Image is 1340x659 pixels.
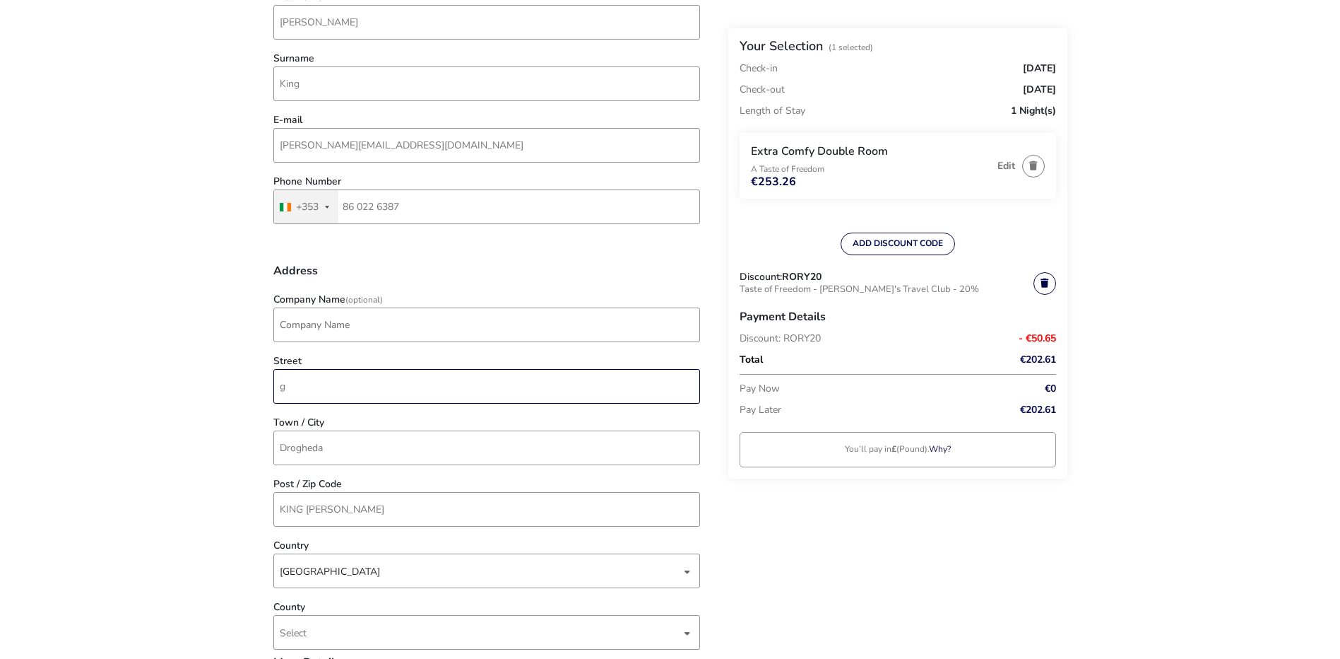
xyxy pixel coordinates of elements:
[740,300,1056,334] h3: Payment Details
[273,541,309,551] label: Country
[1020,405,1056,415] span: €202.61
[296,202,319,212] div: +353
[273,431,700,465] input: town
[740,100,805,122] p: Length of Stay
[1020,355,1056,365] span: €202.61
[273,356,302,366] label: Street
[273,128,700,163] input: email
[740,282,1033,300] p: Taste of Freedom - [PERSON_NAME]'s Travel Club - 20%
[929,443,951,455] a: Why?
[280,616,681,649] span: Select
[740,64,778,74] p: Check-in
[740,400,992,421] p: Pay Later
[891,443,896,455] strong: £
[684,619,691,647] div: dropdown trigger
[273,479,342,489] label: Post / Zip Code
[740,349,992,371] p: Total
[751,176,796,187] span: €253.26
[684,558,691,585] div: dropdown trigger
[273,626,700,640] p-dropdown: County
[782,272,822,282] h3: RORY20
[273,308,700,342] input: company
[273,492,700,527] input: post
[841,233,955,255] button: ADD DISCOUNT CODE
[273,418,324,428] label: Town / City
[273,295,383,305] label: Company Name
[273,265,700,288] h3: Address
[740,272,782,282] span: Discount:
[273,66,700,101] input: surname
[273,602,305,612] label: County
[280,554,681,588] span: [object Object]
[273,369,700,404] input: street
[845,443,951,455] naf-pibe-curr-message: You’ll pay in (Pound).
[273,54,314,64] label: Surname
[1023,85,1056,95] span: [DATE]
[273,115,302,125] label: E-mail
[345,294,383,305] span: (Optional)
[740,334,992,344] p: Discount: RORY20
[280,626,307,640] span: Select
[1019,334,1056,344] span: - €50.65
[273,565,700,578] p-dropdown: Country
[997,161,1015,171] button: Edit
[1023,64,1056,74] span: [DATE]
[1011,106,1056,116] span: 1 Night(s)
[740,378,992,400] p: Pay Now
[1045,384,1056,394] span: €0
[274,190,338,223] button: Selected country
[740,79,785,100] p: Check-out
[273,5,700,40] input: firstName
[829,42,873,53] span: (1 Selected)
[273,189,700,224] input: Phone Number
[280,554,681,589] div: [GEOGRAPHIC_DATA]
[751,165,990,173] p: A Taste of Freedom
[740,37,823,54] h2: Your Selection
[273,177,341,187] label: Phone Number
[751,144,990,159] h3: Extra Comfy Double Room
